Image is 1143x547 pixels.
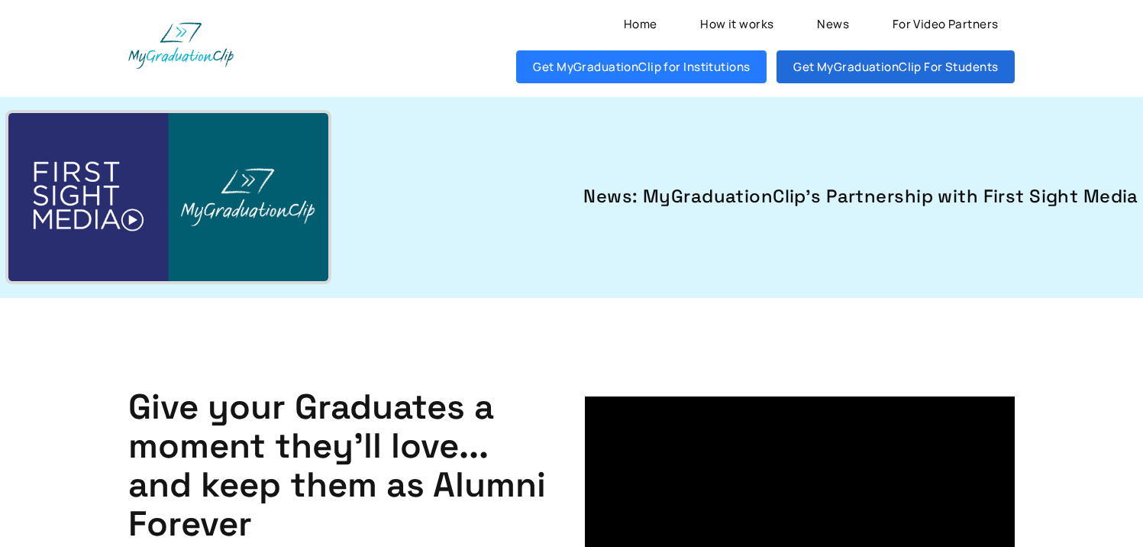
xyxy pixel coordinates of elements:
[683,8,790,40] a: How it works
[777,50,1015,83] a: Get MyGraduationClip For Students
[128,387,558,544] h1: Give your Graduates a moment they'll love... and keep them as Alumni Forever
[358,183,1138,211] a: News: MyGraduationClip's Partnership with First Sight Media
[516,50,767,83] a: Get MyGraduationClip for Institutions
[876,8,1015,40] a: For Video Partners
[800,8,865,40] a: News
[607,8,673,40] a: Home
